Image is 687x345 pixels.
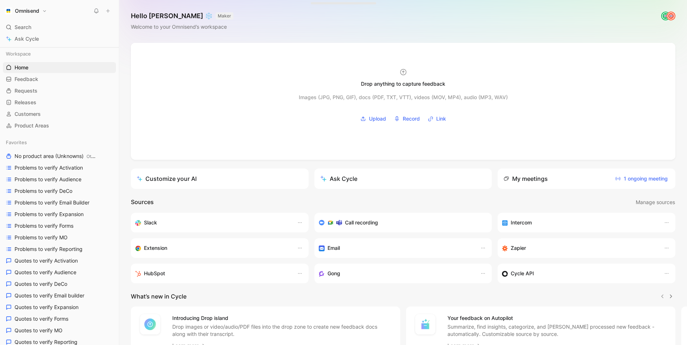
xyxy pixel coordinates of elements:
a: Ask Cycle [3,33,116,44]
div: Favorites [3,137,116,148]
span: Workspace [6,50,31,57]
span: Quotes to verify Expansion [15,304,79,311]
div: Sync customers & send feedback from custom sources. Get inspired by our favorite use case [502,269,656,278]
h3: Call recording [345,218,378,227]
a: No product area (Unknowns)Other [3,151,116,162]
a: Problems to verify Reporting [3,244,116,255]
a: Quotes to verify Audience [3,267,116,278]
a: Quotes to verify Expansion [3,302,116,313]
span: Quotes to verify Activation [15,257,78,264]
span: Other [87,154,98,159]
span: Link [436,114,446,123]
p: Drop images or video/audio/PDF files into the drop zone to create new feedback docs along with th... [172,323,391,338]
span: Problems to verify Activation [15,164,83,171]
span: Record [403,114,420,123]
span: Problems to verify Audience [15,176,81,183]
div: Drop anything to capture feedback [361,80,445,88]
span: Problems to verify DeCo [15,187,72,195]
h1: Hello [PERSON_NAME] ❄️ [131,12,233,20]
h3: HubSpot [144,269,165,278]
h3: Extension [144,244,167,252]
img: Omnisend [5,7,12,15]
p: Summarize, find insights, categorize, and [PERSON_NAME] processed new feedback - automatically. C... [447,323,667,338]
button: Manage sources [635,198,675,207]
span: No product area (Unknowns) [15,153,97,160]
img: avatar [667,12,675,20]
span: Upload [369,114,386,123]
h3: Zapier [511,244,526,252]
a: Customize your AI [131,169,309,189]
h3: Cycle API [511,269,534,278]
h4: Introducing Drop island [172,314,391,322]
a: Requests [3,85,116,96]
a: Quotes to verify Email builder [3,290,116,301]
button: MAKER [216,12,233,20]
a: Product Areas [3,120,116,131]
h4: Your feedback on Autopilot [447,314,667,322]
button: OmnisendOmnisend [3,6,49,16]
div: Customize your AI [137,174,197,183]
span: Quotes to verify DeCo [15,280,67,288]
span: Problems to verify MO [15,234,68,241]
span: Releases [15,99,36,106]
a: Releases [3,97,116,108]
a: Problems to verify Forms [3,220,116,231]
div: Forward emails to your feedback inbox [319,244,473,252]
div: Sync your customers, send feedback and get updates in Slack [135,218,290,227]
div: Workspace [3,48,116,59]
span: Home [15,64,28,71]
span: Problems to verify Expansion [15,211,84,218]
h2: What’s new in Cycle [131,292,186,301]
span: Search [15,23,31,32]
div: Images (JPG, PNG, GIF), docs (PDF, TXT, VTT), videos (MOV, MP4), audio (MP3, WAV) [299,93,508,102]
h3: Email [328,244,340,252]
h3: Slack [144,218,157,227]
span: Quotes to verify Forms [15,315,68,322]
div: Ask Cycle [320,174,357,183]
span: Requests [15,87,37,94]
h3: Intercom [511,218,532,227]
button: Ask Cycle [314,169,492,189]
h3: Gong [328,269,340,278]
span: Quotes to verify Audience [15,269,76,276]
div: Capture feedback from thousands of sources with Zapier (survey results, recordings, sheets, etc). [502,244,656,252]
a: Problems to verify DeCo [3,186,116,196]
h1: Omnisend [15,8,39,14]
div: Search [3,22,116,33]
span: Product Areas [15,122,49,129]
a: Problems to verify Email Builder [3,197,116,208]
span: Quotes to verify MO [15,327,63,334]
a: Problems to verify MO [3,232,116,243]
a: Quotes to verify MO [3,325,116,336]
span: Manage sources [636,198,675,207]
div: Capture feedback from anywhere on the web [135,244,290,252]
span: Problems to verify Forms [15,222,73,230]
span: Problems to verify Reporting [15,245,83,253]
div: Capture feedback from your incoming calls [319,269,473,278]
a: Quotes to verify Activation [3,255,116,266]
a: Problems to verify Expansion [3,209,116,220]
h2: Sources [131,198,154,207]
span: Feedback [15,76,38,83]
div: Record & transcribe meetings from Zoom, Meet & Teams. [319,218,482,227]
a: Customers [3,109,116,119]
a: Problems to verify Activation [3,162,116,173]
div: Sync your customers, send feedback and get updates in Intercom [502,218,656,227]
img: avatar [662,12,669,20]
a: Feedback [3,74,116,85]
span: 1 ongoing meeting [615,174,668,183]
a: Quotes to verify DeCo [3,279,116,289]
button: Record [391,113,422,124]
span: Problems to verify Email Builder [15,199,89,206]
span: Quotes to verify Email builder [15,292,84,299]
a: Problems to verify Audience [3,174,116,185]
button: 1 ongoing meeting [613,173,670,184]
span: Favorites [6,139,27,146]
button: Upload [358,113,389,124]
a: Home [3,62,116,73]
div: My meetings [503,174,548,183]
button: Link [425,113,449,124]
div: Welcome to your Omnisend’s workspace [131,23,233,31]
span: Ask Cycle [15,34,39,43]
a: Quotes to verify Forms [3,313,116,324]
